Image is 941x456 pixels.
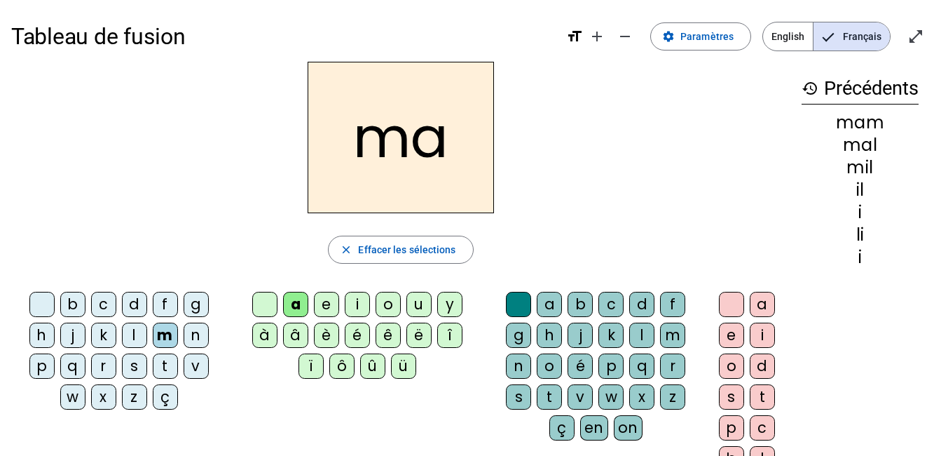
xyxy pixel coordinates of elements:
div: s [122,354,147,379]
div: ü [391,354,416,379]
div: c [91,292,116,317]
div: ë [406,323,432,348]
span: Effacer les sélections [358,241,455,258]
div: li [802,227,919,243]
mat-icon: settings [662,30,675,43]
span: Français [813,22,890,51]
div: ê [376,323,401,348]
div: en [580,415,608,441]
button: Effacer les sélections [328,236,473,264]
button: Diminuer la taille de la police [611,22,639,51]
div: q [60,354,85,379]
div: d [750,354,775,379]
div: n [184,323,209,348]
div: ç [153,384,178,410]
div: v [568,384,593,410]
div: d [629,292,654,317]
div: p [598,354,624,379]
div: q [629,354,654,379]
div: d [122,292,147,317]
mat-icon: remove [617,28,633,45]
div: y [437,292,462,317]
div: ï [298,354,324,379]
mat-button-toggle-group: Language selection [762,22,891,51]
div: é [345,323,370,348]
mat-icon: close [340,243,352,256]
div: mal [802,137,919,154]
button: Paramètres [650,22,751,51]
mat-icon: history [802,80,818,97]
div: t [153,354,178,379]
div: e [719,323,744,348]
div: ç [549,415,575,441]
div: t [537,384,562,410]
mat-icon: format_size [566,28,583,45]
div: c [598,292,624,317]
div: m [660,323,685,348]
div: n [506,354,531,379]
div: i [345,292,370,317]
div: h [29,323,55,348]
h3: Précédents [802,73,919,105]
div: p [719,415,744,441]
div: è [314,323,339,348]
div: h [537,323,562,348]
div: s [506,384,531,410]
div: il [802,182,919,199]
div: i [802,249,919,266]
div: a [750,292,775,317]
div: b [60,292,85,317]
div: c [750,415,775,441]
div: j [60,323,85,348]
div: f [660,292,685,317]
div: z [122,384,147,410]
div: b [568,292,593,317]
div: g [184,292,209,317]
div: û [360,354,385,379]
div: a [537,292,562,317]
mat-icon: add [589,28,605,45]
div: g [506,323,531,348]
div: i [802,204,919,221]
div: a [283,292,308,317]
div: r [660,354,685,379]
div: w [60,384,85,410]
div: on [614,415,643,441]
div: ô [329,354,355,379]
button: Entrer en plein écran [902,22,930,51]
div: m [153,323,178,348]
div: z [660,384,685,410]
div: r [91,354,116,379]
div: f [153,292,178,317]
div: mam [802,114,919,131]
div: v [184,354,209,379]
div: î [437,323,462,348]
div: à [252,323,277,348]
button: Augmenter la taille de la police [583,22,611,51]
h1: Tableau de fusion [11,14,555,59]
div: e [314,292,339,317]
div: x [91,384,116,410]
div: u [406,292,432,317]
div: mil [802,159,919,176]
div: o [537,354,562,379]
span: Paramètres [680,28,734,45]
div: p [29,354,55,379]
div: l [629,323,654,348]
div: s [719,384,744,410]
div: t [750,384,775,410]
div: é [568,354,593,379]
h2: ma [308,62,494,213]
div: l [122,323,147,348]
div: o [376,292,401,317]
div: k [91,323,116,348]
div: o [719,354,744,379]
div: w [598,384,624,410]
span: English [763,22,813,51]
mat-icon: open_in_full [907,28,924,45]
div: j [568,323,593,348]
div: k [598,323,624,348]
div: x [629,384,654,410]
div: i [750,323,775,348]
div: â [283,323,308,348]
